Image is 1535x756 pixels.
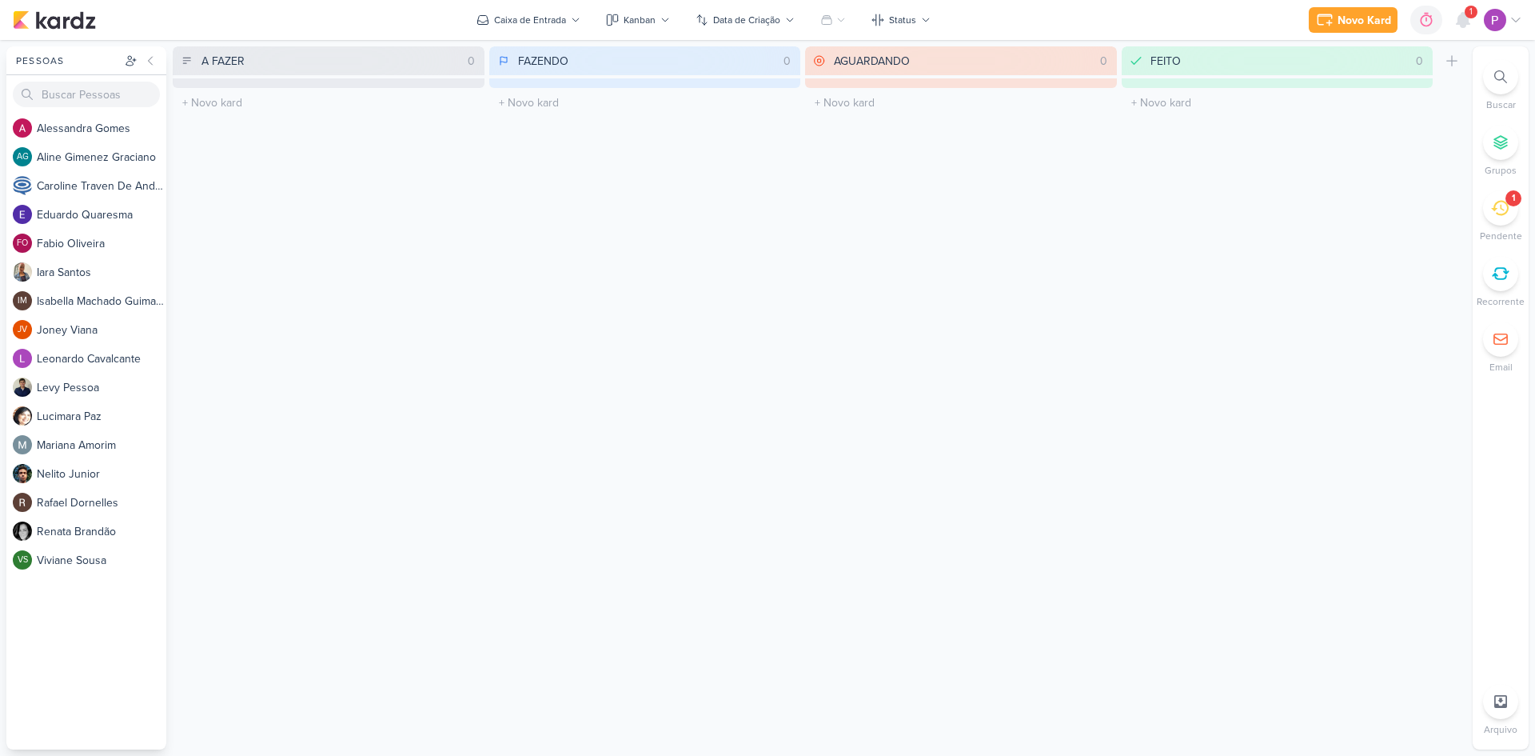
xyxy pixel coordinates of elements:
div: Aline Gimenez Graciano [13,147,32,166]
div: 1 [1512,192,1515,205]
div: N e l i t o J u n i o r [37,466,166,482]
div: E d u a r d o Q u a r e s m a [37,206,166,223]
div: F a b i o O l i v e i r a [37,235,166,252]
img: Levy Pessoa [13,378,32,397]
input: + Novo kard [176,91,481,114]
p: JV [18,326,27,334]
div: L e o n a r d o C a v a l c a n t e [37,350,166,367]
li: Ctrl + F [1473,59,1529,112]
img: Leonardo Cavalcante [13,349,32,368]
img: Mariana Amorim [13,435,32,454]
img: Iara Santos [13,262,32,282]
p: IM [18,297,27,306]
img: Distribuição Time Estratégico [1484,9,1506,31]
input: + Novo kard [492,91,798,114]
div: Isabella Machado Guimarães [13,291,32,310]
div: 0 [1094,53,1114,70]
input: + Novo kard [808,91,1114,114]
div: Fabio Oliveira [13,234,32,253]
img: Rafael Dornelles [13,493,32,512]
p: VS [18,556,28,565]
div: L u c i m a r a P a z [37,408,166,425]
div: R e n a t a B r a n d ã o [37,523,166,540]
div: 0 [461,53,481,70]
input: Buscar Pessoas [13,82,160,107]
input: + Novo kard [1125,91,1430,114]
img: Nelito Junior [13,464,32,483]
div: V i v i a n e S o u s a [37,552,166,569]
img: Caroline Traven De Andrade [13,176,32,195]
img: Eduardo Quaresma [13,205,32,224]
button: Novo Kard [1309,7,1397,33]
img: Renata Brandão [13,522,32,541]
div: A l i n e G i m e n e z G r a c i a n o [37,149,166,166]
div: I s a b e l l a M a c h a d o G u i m a r ã e s [37,293,166,310]
div: L e v y P e s s o a [37,379,166,396]
div: M a r i a n a A m o r i m [37,437,166,454]
p: Buscar [1486,98,1516,112]
div: A l e s s a n d r a G o m e s [37,120,166,137]
p: Email [1489,360,1513,374]
div: Viviane Sousa [13,550,32,570]
img: Lucimara Paz [13,406,32,426]
div: 0 [777,53,797,70]
p: Recorrente [1477,294,1525,309]
span: 1 [1469,6,1473,18]
div: Pessoas [13,54,122,68]
div: R a f a e l D o r n e l l e s [37,494,166,511]
p: AG [17,153,29,162]
p: Grupos [1485,163,1517,178]
p: Pendente [1480,229,1522,243]
div: 0 [1409,53,1429,70]
div: Novo Kard [1338,12,1391,29]
img: Alessandra Gomes [13,118,32,138]
p: Arquivo [1484,722,1517,737]
div: I a r a S a n t o s [37,264,166,281]
img: kardz.app [13,10,96,30]
div: C a r o l i n e T r a v e n D e A n d r a d e [37,178,166,194]
div: J o n e y V i a n a [37,322,166,338]
div: Joney Viana [13,320,32,339]
p: FO [17,239,28,248]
